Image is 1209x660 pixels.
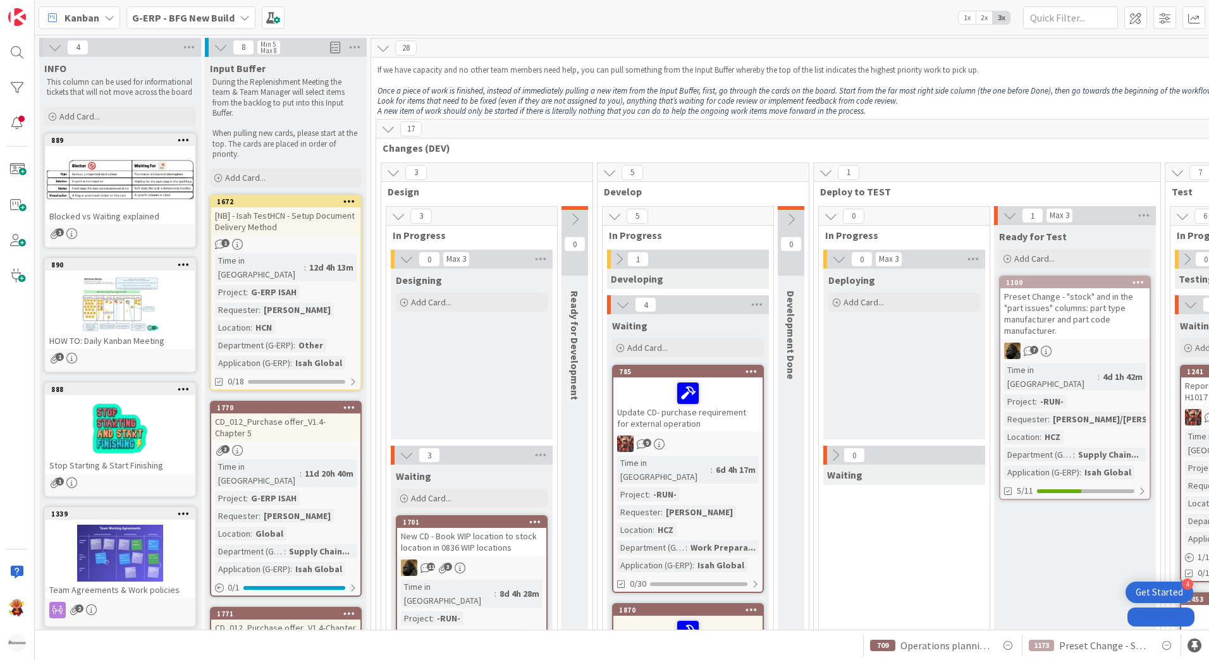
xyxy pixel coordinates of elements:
div: Time in [GEOGRAPHIC_DATA] [215,460,300,487]
span: 0 [564,236,586,252]
span: 8 [233,40,254,55]
div: 888 [46,384,195,395]
span: Waiting [396,470,431,482]
span: : [259,509,261,523]
span: Input Buffer [210,62,266,75]
span: : [1035,394,1037,408]
span: Deploying [828,274,875,286]
span: 11 [427,563,435,571]
span: 0 [851,252,873,267]
div: 4 [1182,578,1193,590]
span: Add Card... [844,296,884,308]
span: 1 [1022,208,1043,223]
div: Isah Global [694,558,747,572]
div: Team Agreements & Work policies [46,582,195,598]
div: New CD - Book WIP location to stock location in 0836 WIP locations [397,528,546,556]
div: 785Update CD- purchase requirement for external operation [613,366,763,432]
div: [NB] - Isah TestHCN - Setup Document Delivery Method [211,207,360,235]
div: 1701 [403,518,546,527]
div: 1672[NB] - Isah TestHCN - Setup Document Delivery Method [211,196,360,235]
span: Deploy to TEST [820,185,1145,198]
div: 4d 1h 42m [1100,370,1146,384]
div: 1771 [217,609,360,618]
span: Add Card... [627,342,668,353]
span: 3 [405,165,427,180]
span: : [685,541,687,554]
div: Requester [401,629,445,643]
div: Requester [1004,412,1048,426]
div: 889 [51,136,195,145]
div: HCZ [1041,430,1064,444]
div: Time in [GEOGRAPHIC_DATA] [617,456,711,484]
div: 8d 4h 28m [496,587,543,601]
span: 0/30 [630,577,646,590]
div: 1339 [46,508,195,520]
div: Other [295,338,326,352]
div: ND [397,559,546,576]
div: 888Stop Starting & Start Finishing [46,384,195,474]
div: Max 8 [261,47,277,54]
div: 1771 [211,608,360,620]
span: : [300,467,302,480]
div: Department (G-ERP) [215,338,293,352]
div: [PERSON_NAME] [663,505,736,519]
div: -RUN- [1037,394,1067,408]
div: Min 5 [261,41,276,47]
span: Waiting [827,468,862,481]
div: Open Get Started checklist, remaining modules: 4 [1126,582,1193,603]
div: 1701 [397,516,546,528]
div: Supply Chain... [286,544,353,558]
div: Max 3 [446,256,466,262]
div: Department (G-ERP) [1004,448,1073,461]
span: Add Card... [411,492,451,504]
div: Update CD- purchase requirement for external operation [613,377,763,432]
span: 4 [67,40,89,55]
span: Development Done [785,291,797,379]
span: 1 [56,477,64,486]
div: 11d 20h 40m [302,467,357,480]
span: INFO [44,62,66,75]
span: 1 [838,165,859,180]
span: : [445,629,446,643]
span: 2 [75,604,83,613]
div: 12d 4h 13m [306,260,357,274]
span: : [290,562,292,576]
div: 1100 [1006,278,1150,287]
p: During the Replenishment Meeting the team & Team Manager will select items from the backlog to pu... [212,77,359,118]
span: 4 [635,297,656,312]
div: Requester [617,505,661,519]
span: : [284,544,286,558]
div: 1672 [217,197,360,206]
div: 889 [46,135,195,146]
div: 888 [51,385,195,394]
div: Requester [215,303,259,317]
span: 0 [843,209,864,224]
span: : [432,611,434,625]
div: Requester [215,509,259,523]
img: JK [1185,409,1201,425]
div: Project [215,491,246,505]
span: 28 [395,40,417,56]
div: 1339Team Agreements & Work policies [46,508,195,598]
div: Application (G-ERP) [617,558,692,572]
div: 890HOW TO: Daily Kanban Meeting [46,259,195,349]
div: [PERSON_NAME] [261,303,334,317]
div: 1100Preset Change - "stock" and in the "part issues" columns: part type manufacturer and part cod... [1000,277,1150,339]
span: Ready for Development [568,291,581,400]
div: Get Started [1136,586,1183,599]
span: : [293,338,295,352]
span: 5 [627,209,648,224]
div: HCZ [654,523,677,537]
span: In Progress [609,229,758,241]
div: CD_012_Purchase offer_V1.4- Chapter 5 [211,413,360,441]
div: Isah Global [1081,465,1134,479]
div: Time in [GEOGRAPHIC_DATA] [401,580,494,608]
span: 17 [400,121,422,137]
span: : [246,285,248,299]
span: 0 [844,448,865,463]
span: : [494,587,496,601]
span: : [250,527,252,541]
div: 1771CD_012_Purchase offer_V1.4-Chapter 4 [211,608,360,647]
span: : [711,463,713,477]
div: 1770CD_012_Purchase offer_V1.4- Chapter 5 [211,402,360,441]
